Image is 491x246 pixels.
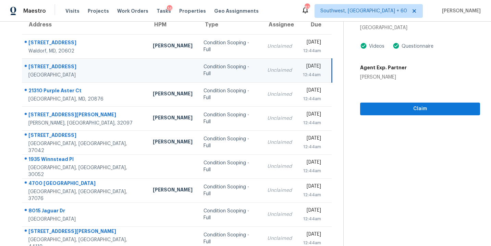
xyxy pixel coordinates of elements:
[204,232,256,245] div: Condition Scoping - Full
[22,15,147,34] th: Address
[28,48,142,55] div: Waldorf, MD, 20602
[204,87,256,101] div: Condition Scoping - Full
[303,167,321,174] div: 12:44am
[267,187,292,194] div: Unclaimed
[267,67,292,74] div: Unclaimed
[303,47,321,54] div: 12:44am
[267,235,292,242] div: Unclaimed
[303,71,321,78] div: 12:44am
[153,138,193,147] div: [PERSON_NAME]
[28,72,142,79] div: [GEOGRAPHIC_DATA]
[153,114,193,123] div: [PERSON_NAME]
[366,105,475,113] span: Claim
[28,207,142,216] div: 8015 Jaguar Dr
[198,15,262,34] th: Type
[303,183,321,191] div: [DATE]
[28,180,142,188] div: 4700 [GEOGRAPHIC_DATA]
[28,156,142,164] div: 1935 Winnstead Pl
[204,136,256,149] div: Condition Scoping - Full
[204,39,256,53] div: Condition Scoping - Full
[303,231,321,239] div: [DATE]
[28,132,142,140] div: [STREET_ADDRESS]
[204,184,256,197] div: Condition Scoping - Full
[262,15,297,34] th: Assignee
[303,111,321,119] div: [DATE]
[367,43,384,50] div: Videos
[360,103,480,115] button: Claim
[28,216,142,223] div: [GEOGRAPHIC_DATA]
[153,186,193,195] div: [PERSON_NAME]
[267,91,292,98] div: Unclaimed
[204,208,256,221] div: Condition Scoping - Full
[303,87,321,95] div: [DATE]
[303,63,321,71] div: [DATE]
[28,188,142,202] div: [GEOGRAPHIC_DATA], [GEOGRAPHIC_DATA], 37076
[167,5,172,12] div: 14
[65,8,79,14] span: Visits
[303,215,321,222] div: 12:44am
[303,191,321,198] div: 12:44am
[305,4,309,11] div: 832
[303,119,321,126] div: 12:44am
[23,8,46,14] span: Maestro
[204,63,256,77] div: Condition Scoping - Full
[267,43,292,50] div: Unclaimed
[303,159,321,167] div: [DATE]
[360,24,480,31] div: [GEOGRAPHIC_DATA]
[28,228,142,236] div: [STREET_ADDRESS][PERSON_NAME]
[28,39,142,48] div: [STREET_ADDRESS]
[267,211,292,218] div: Unclaimed
[303,39,321,47] div: [DATE]
[28,164,142,178] div: [GEOGRAPHIC_DATA], [GEOGRAPHIC_DATA], 30052
[303,95,321,102] div: 12:44am
[204,112,256,125] div: Condition Scoping - Full
[303,143,321,150] div: 12:44am
[204,160,256,173] div: Condition Scoping - Full
[28,120,142,127] div: [PERSON_NAME], [GEOGRAPHIC_DATA], 32097
[117,8,148,14] span: Work Orders
[303,135,321,143] div: [DATE]
[179,8,206,14] span: Properties
[147,15,198,34] th: HPM
[320,8,407,14] span: Southwest, [GEOGRAPHIC_DATA] + 60
[28,111,142,120] div: [STREET_ADDRESS][PERSON_NAME]
[303,207,321,215] div: [DATE]
[360,64,407,71] h5: Agent Exp. Partner
[153,42,193,51] div: [PERSON_NAME]
[267,139,292,146] div: Unclaimed
[28,87,142,96] div: 21310 Purple Aster Ct
[153,90,193,99] div: [PERSON_NAME]
[439,8,481,14] span: [PERSON_NAME]
[393,42,400,49] img: Artifact Present Icon
[297,15,332,34] th: Due
[28,96,142,103] div: [GEOGRAPHIC_DATA], MD, 20876
[267,163,292,170] div: Unclaimed
[88,8,109,14] span: Projects
[157,9,171,13] span: Tasks
[360,74,407,81] div: [PERSON_NAME]
[267,115,292,122] div: Unclaimed
[28,63,142,72] div: [STREET_ADDRESS]
[214,8,259,14] span: Geo Assignments
[360,42,367,49] img: Artifact Present Icon
[28,140,142,154] div: [GEOGRAPHIC_DATA], [GEOGRAPHIC_DATA], 37042
[400,43,433,50] div: Questionnaire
